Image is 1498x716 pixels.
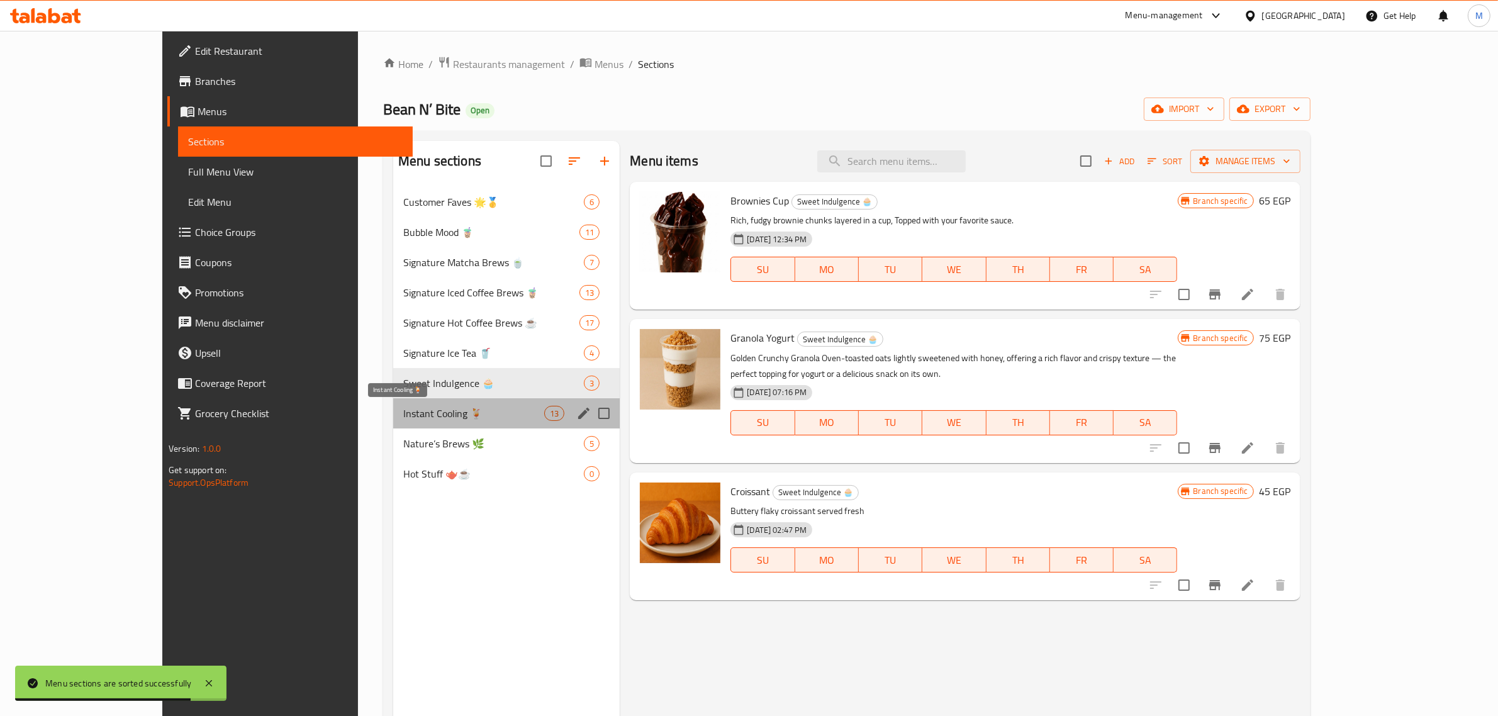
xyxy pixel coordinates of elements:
h2: Menu sections [398,152,481,171]
button: MO [795,547,859,573]
button: SA [1114,410,1177,435]
a: Full Menu View [178,157,413,187]
span: 13 [545,408,564,420]
span: TU [864,551,917,569]
nav: Menu sections [393,182,620,494]
span: Sort [1148,154,1182,169]
span: TU [864,260,917,279]
div: Sweet Indulgence 🧁 [797,332,883,347]
div: items [579,315,600,330]
span: Sweet Indulgence 🧁 [403,376,584,391]
span: Nature’s Brews 🌿 [403,436,584,451]
span: Promotions [195,285,403,300]
span: Manage items [1200,154,1290,169]
button: TU [859,257,922,282]
span: [DATE] 07:16 PM [742,386,812,398]
a: Branches [167,66,413,96]
div: Instant Cooling 🍹13edit [393,398,620,428]
div: [GEOGRAPHIC_DATA] [1262,9,1345,23]
div: items [584,345,600,361]
button: Branch-specific-item [1200,570,1230,600]
span: Add [1102,154,1136,169]
div: Signature Hot Coffee Brews ☕️ [403,315,579,330]
button: edit [574,404,593,423]
span: Customer Faves 🌟🥇 [403,194,584,210]
input: search [817,150,966,172]
span: Choice Groups [195,225,403,240]
span: [DATE] 02:47 PM [742,524,812,536]
div: items [584,194,600,210]
li: / [570,57,574,72]
button: SU [730,257,795,282]
span: 6 [584,196,599,208]
span: WE [927,413,981,432]
button: MO [795,410,859,435]
button: Branch-specific-item [1200,279,1230,310]
div: Open [466,103,495,118]
h6: 45 EGP [1259,483,1290,500]
button: Branch-specific-item [1200,433,1230,463]
span: Signature Matcha Brews 🍵 [403,255,584,270]
span: Branches [195,74,403,89]
div: Bubble Mood 🧋11 [393,217,620,247]
img: Brownies Cup [640,192,720,272]
span: Edit Restaurant [195,43,403,59]
span: SA [1119,413,1172,432]
span: Get support on: [169,462,226,478]
div: Nature’s Brews 🌿5 [393,428,620,459]
div: Signature Ice Tea 🥤4 [393,338,620,368]
div: Menu sections are sorted successfully [45,676,191,690]
span: Coverage Report [195,376,403,391]
a: Edit Restaurant [167,36,413,66]
div: items [584,255,600,270]
span: 1.0.0 [202,440,221,457]
p: Golden Crunchy Granola Oven-toasted oats lightly sweetened with honey, offering a rich flavor and... [730,350,1177,382]
span: WE [927,260,981,279]
span: [DATE] 12:34 PM [742,233,812,245]
button: WE [922,547,986,573]
a: Menus [167,96,413,126]
div: Sweet Indulgence 🧁3 [393,368,620,398]
span: Select section [1073,148,1099,174]
div: Signature Iced Coffee Brews 🧋13 [393,277,620,308]
button: Add [1099,152,1139,171]
button: TU [859,547,922,573]
span: TH [992,413,1045,432]
span: 5 [584,438,599,450]
span: FR [1055,260,1109,279]
span: SA [1119,260,1172,279]
span: Instant Cooling 🍹 [403,406,544,421]
a: Support.OpsPlatform [169,474,249,491]
span: 7 [584,257,599,269]
span: Upsell [195,345,403,361]
span: 17 [580,317,599,329]
a: Edit menu item [1240,578,1255,593]
button: TH [987,547,1050,573]
span: Grocery Checklist [195,406,403,421]
a: Promotions [167,277,413,308]
div: items [544,406,564,421]
span: Sweet Indulgence 🧁 [792,194,877,209]
span: Sections [638,57,674,72]
div: items [584,376,600,391]
button: Add section [590,146,620,176]
span: MO [800,260,854,279]
button: WE [922,410,986,435]
img: Granola Yogurt [640,329,720,410]
span: TU [864,413,917,432]
span: Bubble Mood 🧋 [403,225,579,240]
a: Upsell [167,338,413,368]
a: Menus [579,56,623,72]
a: Sections [178,126,413,157]
button: Manage items [1190,150,1300,173]
span: Branch specific [1188,195,1253,207]
button: FR [1050,547,1114,573]
span: Open [466,105,495,116]
button: TH [987,257,1050,282]
span: Croissant [730,482,770,501]
button: delete [1265,433,1295,463]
